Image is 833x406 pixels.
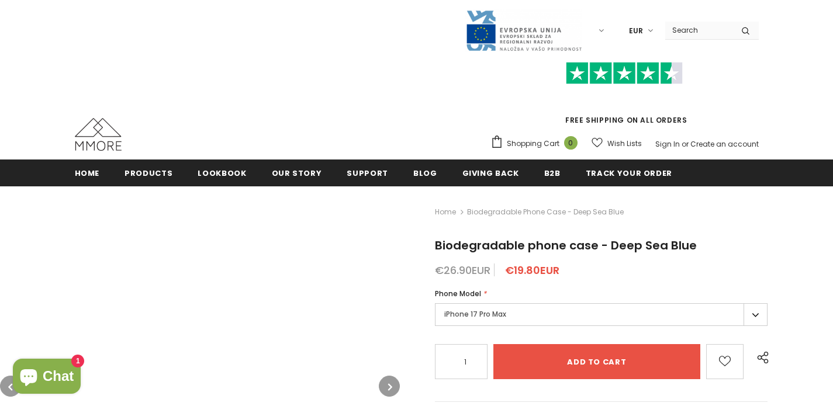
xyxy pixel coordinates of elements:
span: 0 [564,136,578,150]
span: Shopping Cart [507,138,559,150]
img: Javni Razpis [465,9,582,52]
a: Sign In [655,139,680,149]
a: Home [75,159,100,186]
a: Create an account [690,139,759,149]
span: FREE SHIPPING ON ALL ORDERS [490,67,759,125]
span: B2B [544,168,561,179]
a: Lookbook [198,159,246,186]
a: Shopping Cart 0 [490,135,583,152]
inbox-online-store-chat: Shopify online store chat [9,359,84,397]
span: Products [125,168,172,179]
a: Wish Lists [592,133,642,154]
span: Track your order [586,168,672,179]
span: Biodegradable phone case - Deep Sea Blue [467,205,624,219]
input: Search Site [665,22,732,39]
a: B2B [544,159,561,186]
a: Track your order [586,159,672,186]
a: Products [125,159,172,186]
img: Trust Pilot Stars [566,62,683,85]
a: Javni Razpis [465,25,582,35]
a: support [347,159,388,186]
label: iPhone 17 Pro Max [435,303,768,326]
a: Our Story [272,159,322,186]
input: Add to cart [493,344,700,379]
iframe: Customer reviews powered by Trustpilot [490,84,759,114]
span: or [682,139,689,149]
span: Wish Lists [607,138,642,150]
span: Biodegradable phone case - Deep Sea Blue [435,237,697,254]
span: EUR [629,25,643,37]
span: €26.90EUR [435,263,490,277]
a: Home [435,205,456,219]
span: Our Story [272,168,322,179]
span: Home [75,168,100,179]
span: Giving back [462,168,519,179]
span: Blog [413,168,437,179]
a: Giving back [462,159,519,186]
span: €19.80EUR [505,263,559,277]
span: Phone Model [435,289,481,299]
span: Lookbook [198,168,246,179]
span: support [347,168,388,179]
a: Blog [413,159,437,186]
img: MMORE Cases [75,118,122,151]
